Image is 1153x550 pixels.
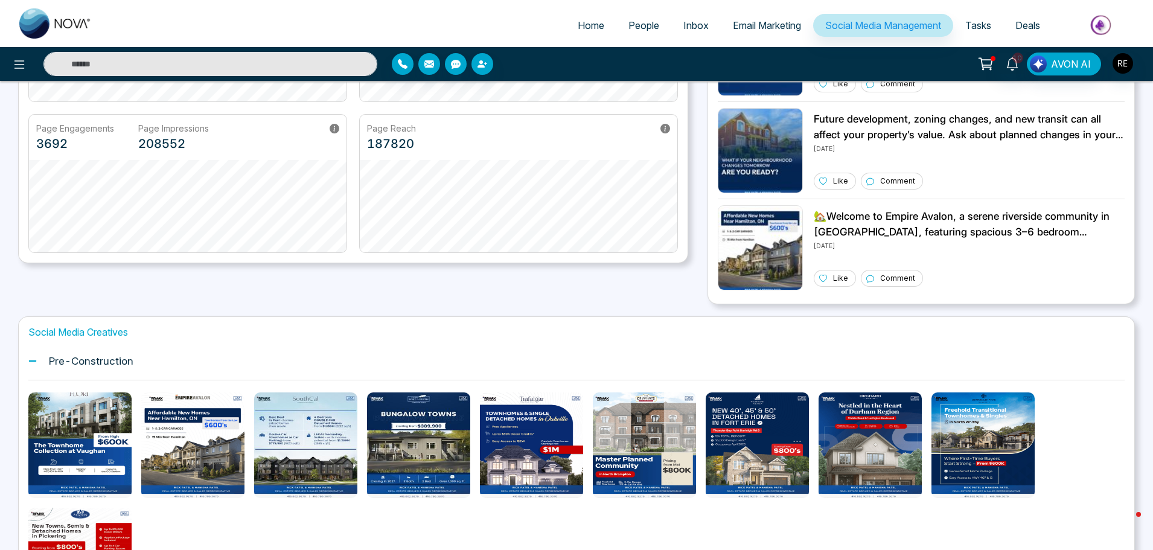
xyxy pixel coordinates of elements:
[1030,56,1047,72] img: Lead Flow
[718,205,803,290] img: Unable to load img.
[814,209,1125,240] p: 🏡Welcome to Empire Avalon, a serene riverside community in [GEOGRAPHIC_DATA], featuring spacious ...
[833,78,848,89] p: Like
[19,8,92,39] img: Nova CRM Logo
[814,240,1125,251] p: [DATE]
[49,355,133,367] h1: Pre-Construction
[1003,14,1052,37] a: Deals
[814,112,1125,142] p: Future development, zoning changes, and new transit can all affect your property’s value. Ask abo...
[566,14,616,37] a: Home
[880,176,915,187] p: Comment
[1051,57,1091,71] span: AVON AI
[721,14,813,37] a: Email Marketing
[880,273,915,284] p: Comment
[1012,53,1023,63] span: 10
[138,122,209,135] p: Page Impressions
[628,19,659,31] span: People
[1113,53,1133,74] img: User Avatar
[1015,19,1040,31] span: Deals
[833,176,848,187] p: Like
[1027,53,1101,75] button: AVON AI
[1058,11,1146,39] img: Market-place.gif
[965,19,991,31] span: Tasks
[880,78,915,89] p: Comment
[36,122,114,135] p: Page Engagements
[825,19,941,31] span: Social Media Management
[28,327,1125,338] h1: Social Media Creatives
[953,14,1003,37] a: Tasks
[733,19,801,31] span: Email Marketing
[1112,509,1141,538] iframe: Intercom live chat
[616,14,671,37] a: People
[578,19,604,31] span: Home
[998,53,1027,74] a: 10
[367,122,416,135] p: Page Reach
[36,135,114,153] p: 3692
[367,135,416,153] p: 187820
[138,135,209,153] p: 208552
[683,19,709,31] span: Inbox
[671,14,721,37] a: Inbox
[813,14,953,37] a: Social Media Management
[718,108,803,193] img: Unable to load img.
[833,273,848,284] p: Like
[814,142,1125,153] p: [DATE]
